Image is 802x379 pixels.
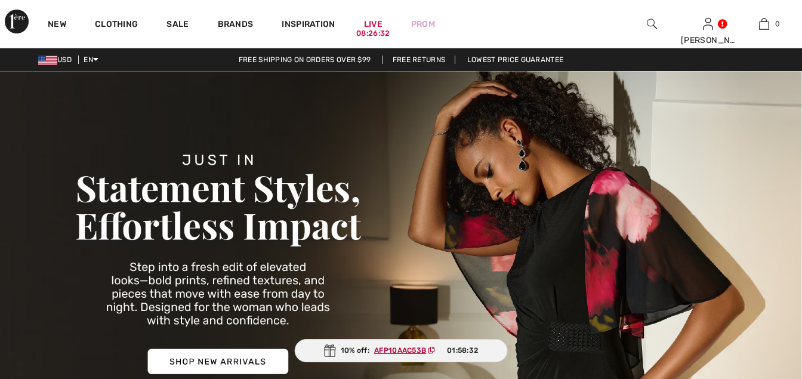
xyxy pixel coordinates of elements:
span: 01:58:32 [447,345,478,356]
a: Sign In [703,18,713,29]
img: Gift.svg [324,344,336,357]
ins: AFP10AAC53B [374,346,426,355]
a: 0 [737,17,792,31]
iframe: Opens a widget where you can find more information [726,343,790,373]
a: Live08:26:32 [364,18,383,30]
img: US Dollar [38,56,57,65]
img: My Info [703,17,713,31]
div: [PERSON_NAME] [681,34,736,47]
a: Prom [411,18,435,30]
img: search the website [647,17,657,31]
span: 0 [775,19,780,29]
a: Free shipping on orders over $99 [229,56,381,64]
span: Inspiration [282,19,335,32]
span: USD [38,56,76,64]
a: Sale [166,19,189,32]
a: Free Returns [383,56,456,64]
img: 1ère Avenue [5,10,29,33]
a: New [48,19,66,32]
a: Lowest Price Guarantee [458,56,573,64]
a: Clothing [95,19,138,32]
div: 08:26:32 [356,28,390,39]
img: My Bag [759,17,769,31]
span: EN [84,56,98,64]
div: 10% off: [295,339,508,362]
a: Brands [218,19,254,32]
